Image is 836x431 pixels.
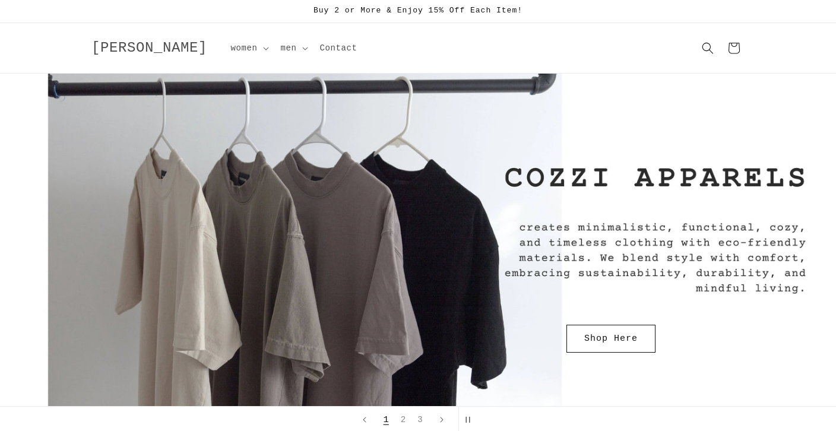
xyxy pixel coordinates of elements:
a: Contact [313,36,365,61]
span: [PERSON_NAME] [91,40,207,56]
span: women [231,43,258,53]
button: Load slide 2 of 3 [395,409,411,430]
summary: men [274,36,313,61]
summary: Search [695,35,721,61]
summary: women [224,36,274,61]
span: men [281,43,297,53]
a: [PERSON_NAME] [87,37,212,60]
a: Shop Here [566,325,655,353]
span: Contact [320,43,357,53]
button: Load slide 3 of 3 [411,409,428,430]
span: Buy 2 or More & Enjoy 15% Off Each Item! [313,6,522,15]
